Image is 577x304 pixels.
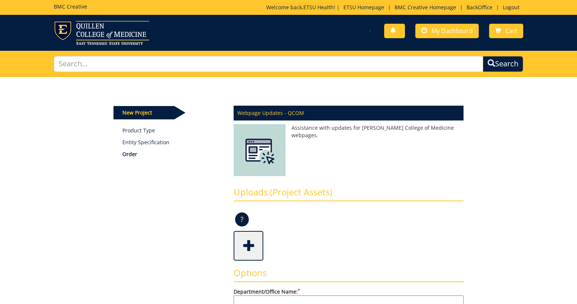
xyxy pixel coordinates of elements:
[234,187,464,201] h3: Uploads (Project Assets)
[266,4,523,11] p: Welcome back, ! | | | |
[340,4,388,11] a: ETSU Homepage
[483,56,523,72] button: Search
[463,4,496,11] a: BackOffice
[415,24,479,38] a: My Dashboard
[432,27,473,35] span: My Dashboard
[234,124,286,180] img: Assistance with updates for Quillen College of Medicine webpages.
[122,127,223,134] a: Product Type
[113,106,174,119] p: New Project
[122,139,223,146] p: Entity Specification
[234,106,464,120] p: Webpage Updates - QCOM
[489,24,523,38] a: Cart
[234,124,464,139] p: Assistance with updates for [PERSON_NAME] College of Medicine webpages.
[303,4,334,11] a: ETSU Health
[499,4,523,11] a: Logout
[54,21,149,45] img: ETSU logo
[505,27,517,35] span: Cart
[234,268,464,282] h3: Options
[54,56,484,72] input: Search...
[122,151,223,158] p: Order
[391,4,460,11] a: BMC Creative Homepage
[235,212,249,227] p: ?
[54,4,87,9] h5: BMC Creative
